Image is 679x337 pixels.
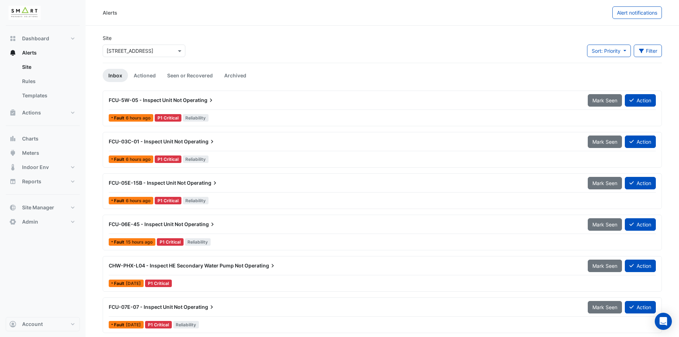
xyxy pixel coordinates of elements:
span: Operating [183,97,215,104]
span: Indoor Env [22,164,49,171]
button: Dashboard [6,31,80,46]
div: Alerts [103,9,117,16]
button: Mark Seen [588,136,622,148]
button: Action [625,301,656,313]
span: Sun 17-Aug-2025 16:45 PST [126,322,141,327]
span: Operating [245,262,276,269]
button: Mark Seen [588,177,622,189]
div: P1 Critical [155,114,181,122]
app-icon: Meters [9,149,16,157]
span: Alerts [22,49,37,56]
div: P1 Critical [155,155,181,163]
div: Open Intercom Messenger [655,313,672,330]
a: Archived [218,69,252,82]
a: Templates [16,88,80,103]
app-icon: Dashboard [9,35,16,42]
button: Mark Seen [588,94,622,107]
span: Operating [184,221,216,228]
a: Site [16,60,80,74]
button: Actions [6,106,80,120]
span: Alert notifications [617,10,657,16]
div: P1 Critical [145,280,172,287]
span: Reliability [185,238,211,246]
button: Mark Seen [588,260,622,272]
img: Company Logo [9,6,41,20]
button: Filter [634,45,662,57]
span: Reliability [183,197,209,204]
span: Tue 19-Aug-2025 15:00 PST [126,281,141,286]
label: Site [103,34,112,42]
app-icon: Site Manager [9,204,16,211]
span: Tue 26-Aug-2025 11:00 PST [126,157,150,162]
app-icon: Reports [9,178,16,185]
app-icon: Actions [9,109,16,116]
span: Reports [22,178,41,185]
div: P1 Critical [155,197,181,204]
span: Account [22,321,43,328]
a: Rules [16,74,80,88]
span: Operating [184,138,216,145]
button: Mark Seen [588,218,622,231]
span: FCU-06E-45 - Inspect Unit Not [109,221,183,227]
span: FCU-07E-07 - Inspect Unit Not [109,304,182,310]
button: Site Manager [6,200,80,215]
button: Action [625,136,656,148]
span: Reliability [173,321,199,328]
button: Alert notifications [612,6,662,19]
button: Mark Seen [588,301,622,313]
a: Inbox [103,69,128,82]
span: Mark Seen [592,97,617,103]
button: Reports [6,174,80,189]
span: Fault [114,323,126,327]
button: Meters [6,146,80,160]
span: Dashboard [22,35,49,42]
app-icon: Admin [9,218,16,225]
span: Reliability [183,155,209,163]
span: Admin [22,218,38,225]
span: Mark Seen [592,139,617,145]
span: Fault [114,199,126,203]
span: Sort: Priority [592,48,621,54]
span: Mark Seen [592,263,617,269]
app-icon: Charts [9,135,16,142]
span: Fault [114,240,126,244]
span: Mark Seen [592,304,617,310]
span: Mark Seen [592,180,617,186]
div: P1 Critical [157,238,184,246]
button: Indoor Env [6,160,80,174]
button: Action [625,94,656,107]
span: Tue 26-Aug-2025 02:00 PST [126,239,153,245]
a: Actioned [128,69,161,82]
button: Alerts [6,46,80,60]
span: Charts [22,135,38,142]
span: Tue 26-Aug-2025 11:01 PST [126,115,150,121]
span: CHW-PHX-L04 - Inspect HE Secondary Water Pump Not [109,262,243,269]
span: Mark Seen [592,221,617,228]
span: FCU-05E-15B - Inspect Unit Not [109,180,186,186]
div: Alerts [6,60,80,106]
span: Fault [114,157,126,162]
button: Admin [6,215,80,229]
span: FCU-5W-05 - Inspect Unit Not [109,97,182,103]
button: Action [625,218,656,231]
span: Actions [22,109,41,116]
span: Fault [114,281,126,286]
span: Meters [22,149,39,157]
span: Fault [114,116,126,120]
button: Account [6,317,80,331]
span: Site Manager [22,204,54,211]
button: Sort: Priority [587,45,631,57]
button: Action [625,260,656,272]
span: Reliability [183,114,209,122]
button: Action [625,177,656,189]
span: Operating [184,303,215,311]
div: P1 Critical [145,321,172,328]
span: FCU-03C-01 - Inspect Unit Not [109,138,183,144]
app-icon: Indoor Env [9,164,16,171]
span: Tue 26-Aug-2025 11:00 PST [126,198,150,203]
span: Operating [187,179,218,187]
button: Charts [6,132,80,146]
app-icon: Alerts [9,49,16,56]
a: Seen or Recovered [161,69,218,82]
